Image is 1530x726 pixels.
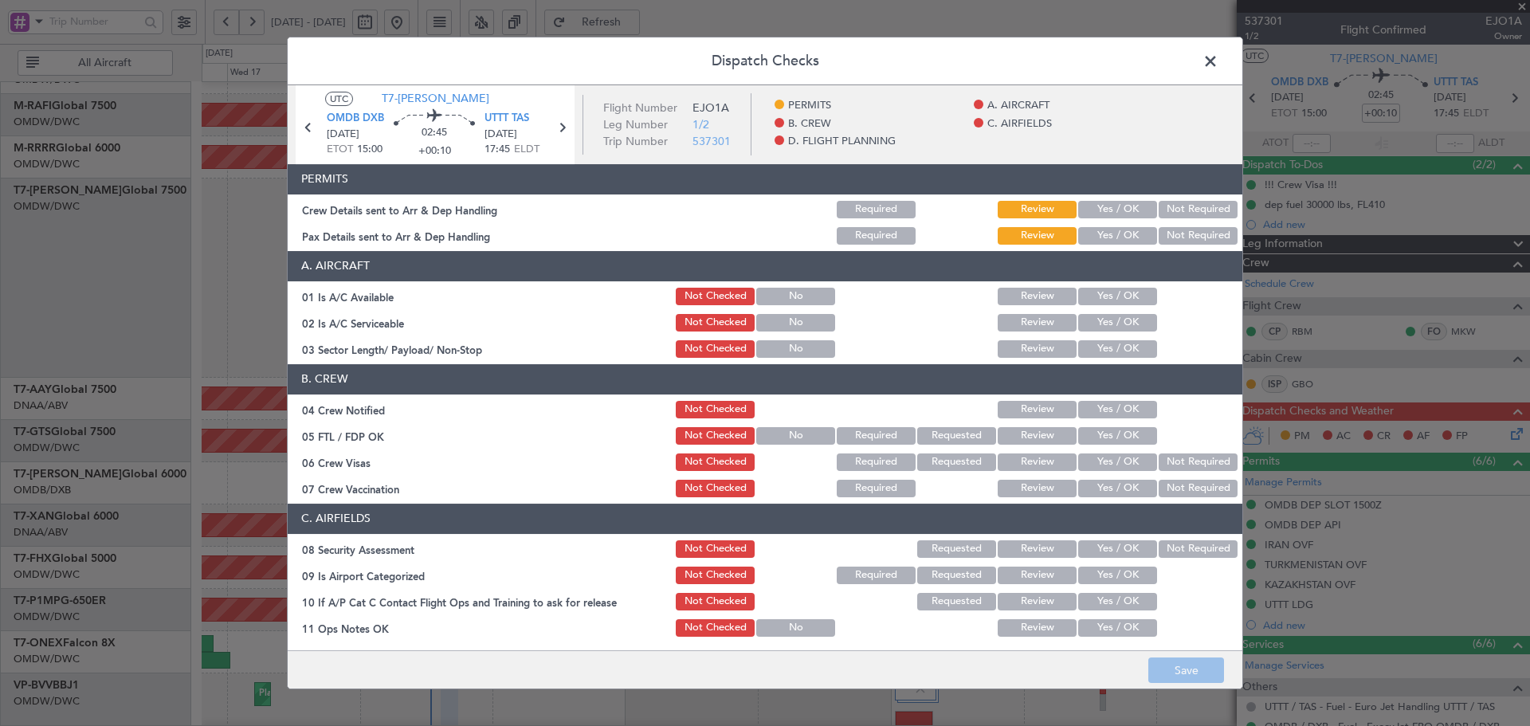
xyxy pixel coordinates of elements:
[1159,201,1238,218] button: Not Required
[1159,453,1238,471] button: Not Required
[1159,480,1238,497] button: Not Required
[1159,540,1238,558] button: Not Required
[1159,227,1238,245] button: Not Required
[288,37,1242,85] header: Dispatch Checks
